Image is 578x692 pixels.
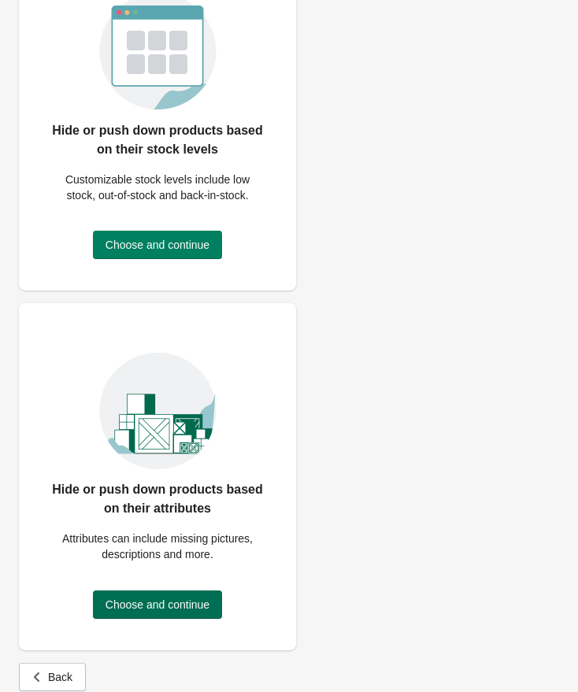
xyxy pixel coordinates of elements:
[93,231,222,259] button: Choose and continue
[99,335,217,470] img: attributes_card_image-afb7489f.png
[50,480,265,518] p: Hide or push down products based on their attributes
[93,590,222,619] button: Choose and continue
[50,172,265,203] p: Customizable stock levels include low stock, out-of-stock and back-in-stock.
[50,531,265,562] p: Attributes can include missing pictures, descriptions and more.
[48,671,72,683] span: Back
[50,121,265,159] p: Hide or push down products based on their stock levels
[106,598,209,611] span: Choose and continue
[19,663,86,691] button: Back
[106,239,209,251] span: Choose and continue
